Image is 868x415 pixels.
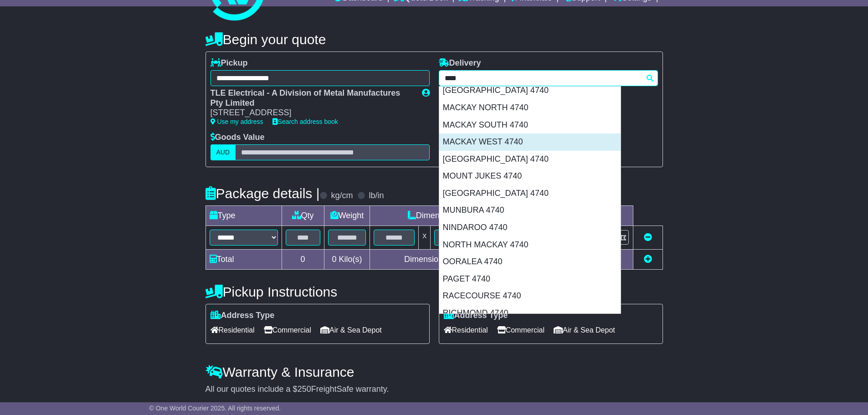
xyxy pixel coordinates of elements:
a: Remove this item [644,233,652,242]
label: Address Type [444,311,508,321]
label: AUD [211,144,236,160]
div: NORTH MACKAY 4740 [439,236,621,254]
div: OORALEA 4740 [439,253,621,271]
label: lb/in [369,191,384,201]
div: MUNBURA 4740 [439,202,621,219]
div: [GEOGRAPHIC_DATA] 4740 [439,151,621,168]
span: Residential [444,323,488,337]
td: Dimensions in Centimetre(s) [370,250,539,270]
div: [GEOGRAPHIC_DATA] 4740 [439,185,621,202]
span: 0 [332,255,336,264]
span: Commercial [497,323,544,337]
typeahead: Please provide city [439,70,658,86]
td: Kilo(s) [324,250,370,270]
div: PAGET 4740 [439,271,621,288]
label: Goods Value [211,133,265,143]
div: MACKAY SOUTH 4740 [439,117,621,134]
label: kg/cm [331,191,353,201]
span: 250 [298,384,311,394]
h4: Warranty & Insurance [205,364,663,379]
div: MACKAY NORTH 4740 [439,99,621,117]
span: Commercial [264,323,311,337]
h4: Package details | [205,186,320,201]
td: Qty [282,206,324,226]
div: RICHMOND 4740 [439,305,621,322]
a: Add new item [644,255,652,264]
span: Residential [211,323,255,337]
span: Air & Sea Depot [320,323,382,337]
label: Delivery [439,58,481,68]
td: Dimensions (L x W x H) [370,206,539,226]
label: Address Type [211,311,275,321]
div: [GEOGRAPHIC_DATA] 4740 [439,82,621,99]
td: Total [205,250,282,270]
div: All our quotes include a $ FreightSafe warranty. [205,384,663,395]
td: Type [205,206,282,226]
div: TLE Electrical - A Division of Metal Manufactures Pty Limited [211,88,413,108]
span: Air & Sea Depot [554,323,615,337]
h4: Pickup Instructions [205,284,430,299]
div: [STREET_ADDRESS] [211,108,413,118]
div: NINDAROO 4740 [439,219,621,236]
a: Use my address [211,118,263,125]
span: © One World Courier 2025. All rights reserved. [149,405,281,412]
td: Weight [324,206,370,226]
div: RACECOURSE 4740 [439,287,621,305]
div: MOUNT JUKES 4740 [439,168,621,185]
td: 0 [282,250,324,270]
td: x [419,226,431,250]
a: Search address book [272,118,338,125]
div: MACKAY WEST 4740 [439,133,621,151]
label: Pickup [211,58,248,68]
h4: Begin your quote [205,32,663,47]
